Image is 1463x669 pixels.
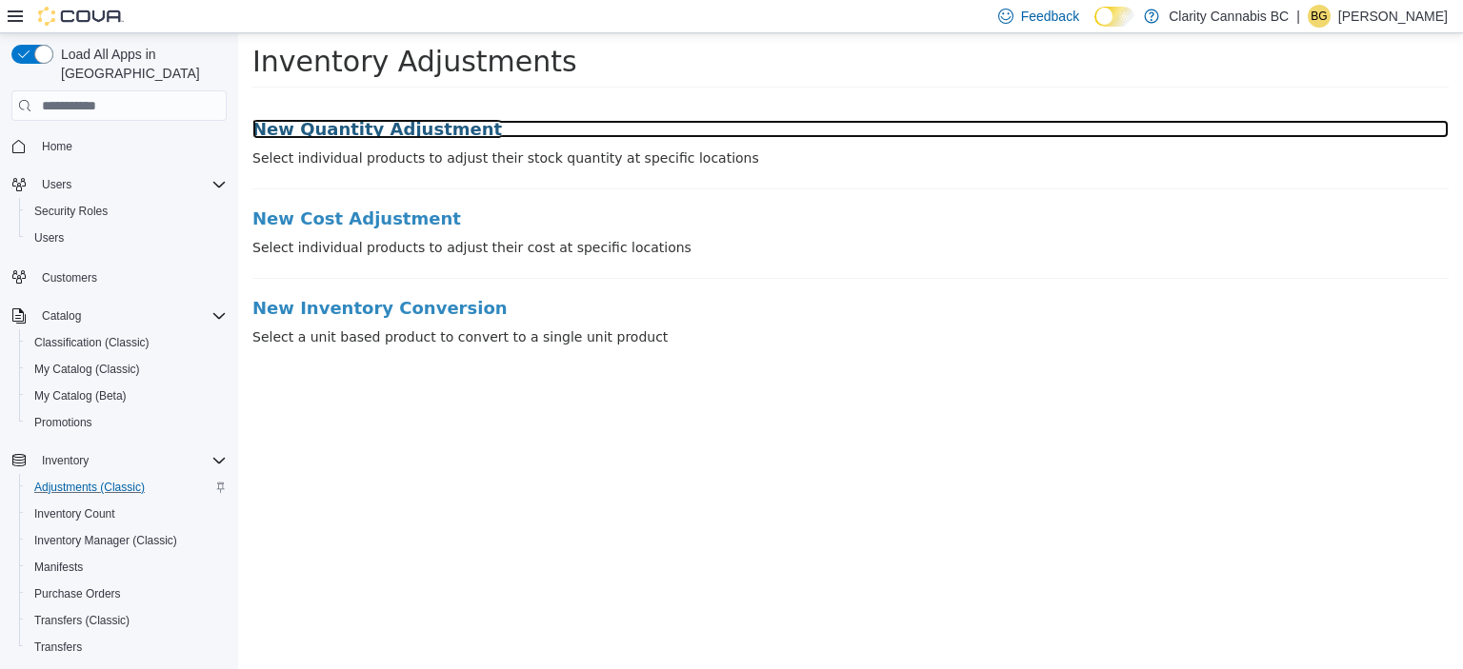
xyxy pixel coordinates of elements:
button: Transfers (Classic) [19,607,234,634]
span: My Catalog (Beta) [34,388,127,403]
p: | [1296,5,1300,28]
a: Classification (Classic) [27,331,157,354]
button: Customers [4,263,234,290]
a: New Cost Adjustment [14,176,1211,195]
a: Inventory Manager (Classic) [27,529,185,552]
span: Inventory Adjustments [14,11,339,45]
span: Security Roles [27,200,227,223]
span: BG [1311,5,1327,28]
p: Select a unit based product to convert to a single unit product [14,294,1211,314]
span: Adjustments (Classic) [27,476,227,499]
span: Feedback [1021,7,1079,26]
span: Catalog [34,305,227,327]
button: Classification (Classic) [19,329,234,356]
button: Users [4,171,234,198]
p: Select individual products to adjust their cost at specific locations [14,205,1211,225]
span: My Catalog (Classic) [27,358,227,381]
a: Adjustments (Classic) [27,476,152,499]
button: Catalog [34,305,89,327]
button: Transfers [19,634,234,660]
a: My Catalog (Beta) [27,384,134,407]
span: Inventory [34,449,227,472]
span: Inventory Count [34,506,115,521]
span: Catalog [42,308,81,324]
p: Select individual products to adjust their stock quantity at specific locations [14,115,1211,135]
span: Purchase Orders [34,586,121,601]
button: Inventory [4,447,234,474]
a: New Quantity Adjustment [14,87,1211,106]
a: Purchase Orders [27,582,129,605]
a: Security Roles [27,200,115,223]
a: My Catalog (Classic) [27,358,148,381]
a: Manifests [27,556,90,579]
span: Inventory [42,453,89,468]
button: Purchase Orders [19,580,234,607]
span: Users [34,230,64,246]
button: My Catalog (Beta) [19,383,234,409]
span: Inventory Count [27,502,227,525]
a: Customers [34,266,105,289]
span: Home [34,134,227,158]
span: Inventory Manager (Classic) [27,529,227,552]
a: Home [34,135,80,158]
button: Adjustments (Classic) [19,474,234,501]
button: Inventory Manager (Classic) [19,527,234,554]
button: Home [4,132,234,160]
span: Transfers [34,639,82,655]
button: Inventory [34,449,96,472]
span: Manifests [27,556,227,579]
button: Inventory Count [19,501,234,527]
button: Users [19,225,234,251]
span: Promotions [27,411,227,434]
span: Users [42,177,71,192]
span: Purchase Orders [27,582,227,605]
span: My Catalog (Classic) [34,362,140,377]
a: Transfers (Classic) [27,609,137,632]
button: Manifests [19,554,234,580]
span: My Catalog (Beta) [27,384,227,407]
p: [PERSON_NAME] [1338,5,1448,28]
span: Load All Apps in [GEOGRAPHIC_DATA] [53,45,227,83]
p: Clarity Cannabis BC [1169,5,1289,28]
span: Users [27,226,227,249]
a: Users [27,226,71,249]
a: Promotions [27,411,100,434]
div: Bailey Garrison [1308,5,1331,28]
button: Catalog [4,303,234,329]
span: Customers [34,265,227,288]
a: Transfers [27,636,90,659]
button: Security Roles [19,198,234,225]
span: Security Roles [34,204,108,219]
span: Dark Mode [1094,27,1095,28]
img: Cova [38,7,124,26]
input: Dark Mode [1094,7,1134,27]
span: Classification (Classic) [34,335,150,350]
span: Customers [42,270,97,285]
span: Home [42,139,72,154]
span: Transfers (Classic) [27,609,227,632]
span: Promotions [34,415,92,430]
span: Transfers [27,636,227,659]
span: Users [34,173,227,196]
span: Transfers (Classic) [34,613,130,628]
a: New Inventory Conversion [14,266,1211,285]
button: My Catalog (Classic) [19,356,234,383]
button: Users [34,173,79,196]
span: Adjustments (Classic) [34,480,145,495]
button: Promotions [19,409,234,436]
span: Inventory Manager (Classic) [34,533,177,548]
span: Classification (Classic) [27,331,227,354]
span: Manifests [34,560,83,575]
a: Inventory Count [27,502,123,525]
